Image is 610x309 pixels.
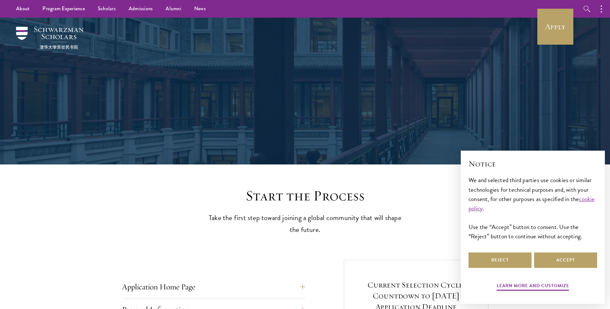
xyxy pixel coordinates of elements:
[469,158,597,169] h2: Notice
[497,282,569,292] button: Learn more and customize
[469,252,532,268] button: Reject
[122,279,305,295] button: Application Home Page
[205,187,405,205] h2: Start the Process
[469,194,595,213] a: cookie policy
[534,252,597,268] button: Accept
[16,27,84,49] img: Schwarzman Scholars
[205,212,405,236] p: Take the first step toward joining a global community that will shape the future.
[469,175,597,241] div: We and selected third parties use cookies or similar technologies for technical purposes and, wit...
[537,9,573,45] a: Apply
